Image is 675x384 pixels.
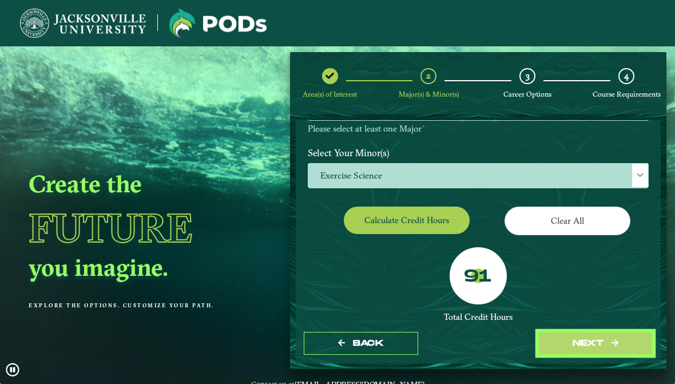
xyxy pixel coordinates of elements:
[624,70,629,81] span: 4
[593,90,661,98] span: Course Requirements
[505,207,630,235] button: Clear All
[29,203,261,252] h1: Future
[303,90,357,98] span: Area(s) of Interest
[308,312,649,323] div: Total Credit Hours
[169,9,267,38] img: Jacksonville University logo
[308,124,649,134] p: Please select at least one Major
[353,338,383,348] span: Back
[344,207,470,233] button: Calculate credit hours
[308,164,648,188] span: Exercise Science
[399,90,459,98] span: Major(s) & Minor(s)
[299,142,657,163] label: Select Your Minor(s)
[20,9,146,38] img: Jacksonville University logo
[464,266,491,288] label: 91
[538,332,653,355] button: next
[426,70,431,81] span: 2
[29,302,261,308] p: Explore the options. Customize your path.
[29,169,261,199] h2: Create the
[503,90,551,98] span: Career Options
[422,122,426,130] sup: ⋆
[29,252,261,282] h2: you imagine.
[526,70,530,81] span: 3
[304,332,418,355] button: Back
